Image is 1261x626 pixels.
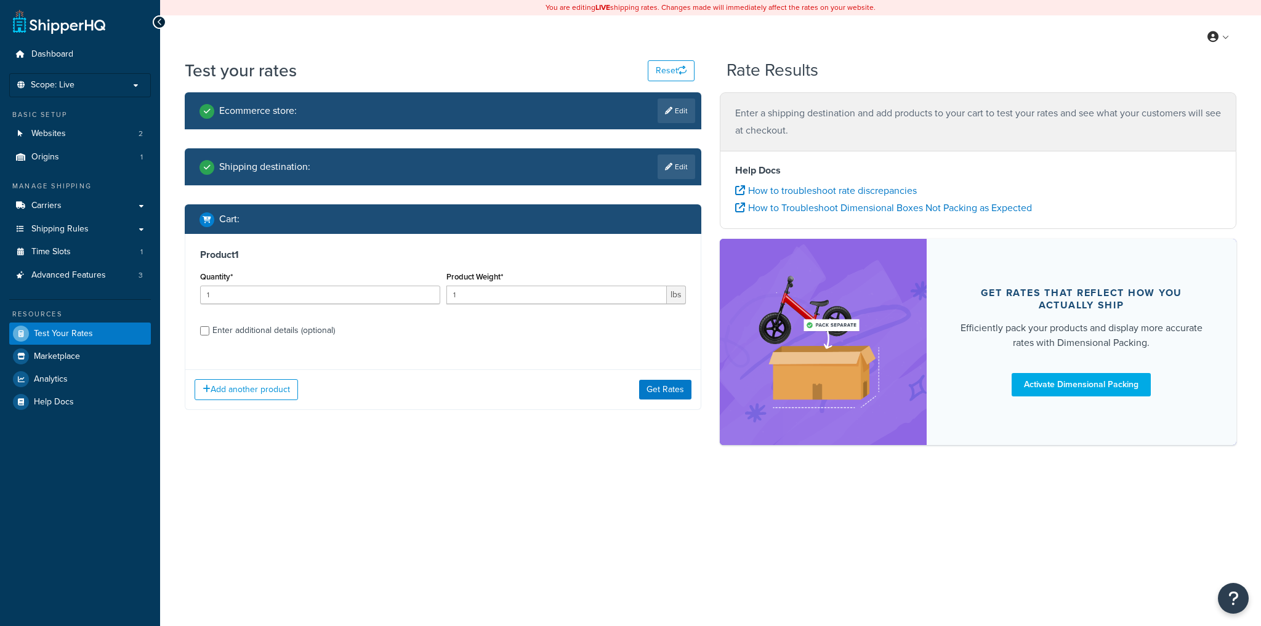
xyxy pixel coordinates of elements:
h2: Rate Results [727,61,818,80]
label: Quantity* [200,272,233,281]
li: Advanced Features [9,264,151,287]
span: Test Your Rates [34,329,93,339]
button: Open Resource Center [1218,583,1249,614]
li: Websites [9,122,151,145]
a: Advanced Features3 [9,264,151,287]
li: Origins [9,146,151,169]
span: Carriers [31,201,62,211]
a: Help Docs [9,391,151,413]
div: Resources [9,309,151,319]
input: 0.00 [446,286,667,304]
span: Scope: Live [31,80,75,90]
a: Test Your Rates [9,323,151,345]
span: Marketplace [34,351,80,362]
a: Activate Dimensional Packing [1012,373,1151,396]
button: Add another product [195,379,298,400]
h1: Test your rates [185,58,297,82]
h2: Shipping destination : [219,161,310,172]
p: Enter a shipping destination and add products to your cart to test your rates and see what your c... [735,105,1221,139]
div: Efficiently pack your products and display more accurate rates with Dimensional Packing. [956,321,1207,350]
span: Shipping Rules [31,224,89,235]
span: 3 [139,270,143,281]
span: Time Slots [31,247,71,257]
div: Basic Setup [9,110,151,120]
a: Carriers [9,195,151,217]
li: Time Slots [9,241,151,263]
h3: Product 1 [200,249,686,261]
img: feature-image-dim-d40ad3071a2b3c8e08177464837368e35600d3c5e73b18a22c1e4bb210dc32ac.png [746,257,900,426]
button: Get Rates [639,380,691,399]
input: 0 [200,286,440,304]
label: Product Weight* [446,272,503,281]
a: Shipping Rules [9,218,151,241]
span: Dashboard [31,49,73,60]
a: Edit [658,98,695,123]
span: Analytics [34,374,68,385]
a: Edit [658,154,695,179]
a: Time Slots1 [9,241,151,263]
a: How to troubleshoot rate discrepancies [735,183,917,198]
a: Origins1 [9,146,151,169]
span: lbs [667,286,686,304]
span: 1 [140,247,143,257]
span: Help Docs [34,397,74,407]
a: Analytics [9,368,151,390]
b: LIVE [595,2,610,13]
div: Enter additional details (optional) [212,322,335,339]
div: Get rates that reflect how you actually ship [956,287,1207,311]
span: Origins [31,152,59,163]
a: How to Troubleshoot Dimensional Boxes Not Packing as Expected [735,201,1032,215]
h4: Help Docs [735,163,1221,178]
h2: Ecommerce store : [219,105,297,116]
a: Marketplace [9,345,151,367]
div: Manage Shipping [9,181,151,191]
a: Dashboard [9,43,151,66]
input: Enter additional details (optional) [200,326,209,335]
span: 2 [139,129,143,139]
button: Reset [648,60,695,81]
span: 1 [140,152,143,163]
span: Advanced Features [31,270,106,281]
span: Websites [31,129,66,139]
h2: Cart : [219,214,240,225]
a: Websites2 [9,122,151,145]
